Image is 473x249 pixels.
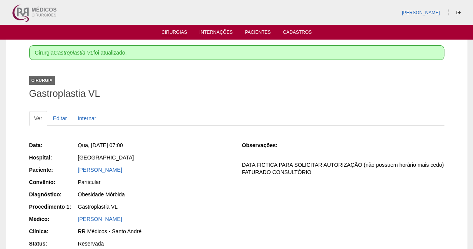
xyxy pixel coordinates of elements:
[29,240,77,247] div: Status:
[48,111,72,126] a: Editar
[78,178,231,186] div: Particular
[78,203,231,211] div: Gastroplastia VL
[245,30,271,37] a: Pacientes
[29,76,55,85] div: Cirurgia
[29,154,77,161] div: Hospital:
[29,178,77,186] div: Convênio:
[29,191,77,198] div: Diagnóstico:
[242,161,444,176] p: DATA FICTICA PARA SOLICITAR AUTORIZAÇÃO (não possuem horário mais cedo) FATURADO CONSULTÓRIO
[29,227,77,235] div: Clínica:
[78,216,122,222] a: [PERSON_NAME]
[78,142,123,148] span: Qua, [DATE] 07:00
[29,203,77,211] div: Procedimento 1:
[78,154,231,161] div: [GEOGRAPHIC_DATA]
[199,30,233,37] a: Internações
[78,240,231,247] div: Reservada
[29,215,77,223] div: Médico:
[456,10,461,15] i: Sair
[54,50,94,56] em: Gastroplastia VL
[242,141,290,149] div: Observações:
[283,30,312,37] a: Cadastros
[29,45,444,60] div: Cirurgia foi atualizado.
[29,111,47,126] a: Ver
[29,166,77,174] div: Paciente:
[29,89,444,98] h1: Gastroplastia VL
[73,111,101,126] a: Internar
[161,30,187,36] a: Cirurgias
[29,141,77,149] div: Data:
[78,227,231,235] div: RR Médicos - Santo André
[78,191,231,198] div: Obesidade Mórbida
[402,10,440,15] a: [PERSON_NAME]
[78,167,122,173] a: [PERSON_NAME]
